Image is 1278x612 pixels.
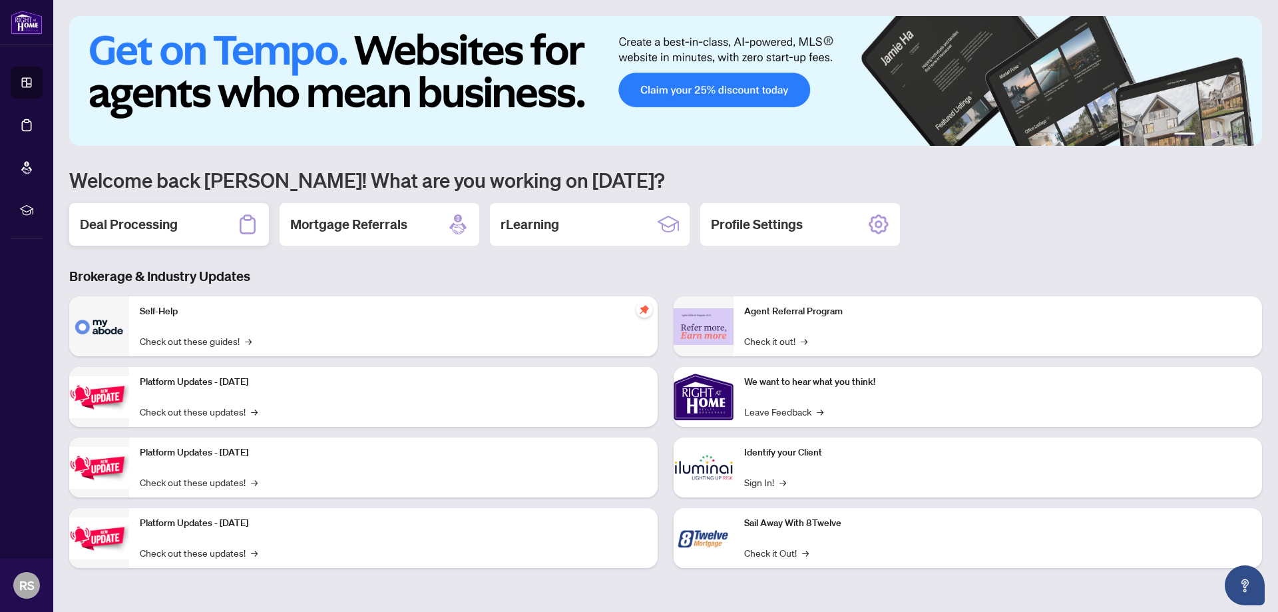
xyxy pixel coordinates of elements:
[744,446,1251,460] p: Identify your Client
[674,438,734,497] img: Identify your Client
[1233,133,1238,138] button: 5
[140,334,252,348] a: Check out these guides!→
[1225,565,1265,605] button: Open asap
[674,308,734,345] img: Agent Referral Program
[140,446,647,460] p: Platform Updates - [DATE]
[69,267,1262,286] h3: Brokerage & Industry Updates
[744,375,1251,390] p: We want to hear what you think!
[802,545,809,560] span: →
[1211,133,1217,138] button: 3
[744,516,1251,531] p: Sail Away With 8Twelve
[817,404,823,419] span: →
[69,16,1262,146] img: Slide 0
[1243,133,1249,138] button: 6
[69,167,1262,192] h1: Welcome back [PERSON_NAME]! What are you working on [DATE]?
[290,215,407,234] h2: Mortgage Referrals
[251,545,258,560] span: →
[69,376,129,418] img: Platform Updates - July 21, 2025
[801,334,807,348] span: →
[19,576,35,595] span: RS
[251,475,258,489] span: →
[69,296,129,356] img: Self-Help
[744,404,823,419] a: Leave Feedback→
[779,475,786,489] span: →
[69,517,129,559] img: Platform Updates - June 23, 2025
[140,545,258,560] a: Check out these updates!→
[636,302,652,318] span: pushpin
[140,375,647,390] p: Platform Updates - [DATE]
[744,304,1251,319] p: Agent Referral Program
[11,10,43,35] img: logo
[744,475,786,489] a: Sign In!→
[140,516,647,531] p: Platform Updates - [DATE]
[1174,133,1195,138] button: 1
[80,215,178,234] h2: Deal Processing
[711,215,803,234] h2: Profile Settings
[140,404,258,419] a: Check out these updates!→
[140,304,647,319] p: Self-Help
[140,475,258,489] a: Check out these updates!→
[744,545,809,560] a: Check it Out!→
[501,215,559,234] h2: rLearning
[744,334,807,348] a: Check it out!→
[69,447,129,489] img: Platform Updates - July 8, 2025
[1201,133,1206,138] button: 2
[674,367,734,427] img: We want to hear what you think!
[674,508,734,568] img: Sail Away With 8Twelve
[1222,133,1227,138] button: 4
[245,334,252,348] span: →
[251,404,258,419] span: →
